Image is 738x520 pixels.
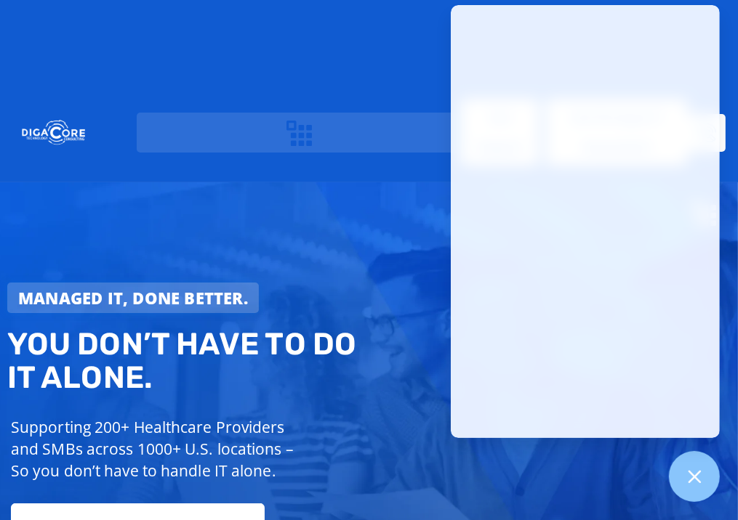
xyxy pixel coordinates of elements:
[280,113,318,153] div: Menu Toggle
[451,5,720,438] iframe: Chatgenie Messenger
[7,283,259,313] a: Managed IT, done better.
[22,119,85,147] img: DigaCore Technology Consulting
[7,328,375,394] h2: You don’t have to do IT alone.
[11,416,309,482] p: Supporting 200+ Healthcare Providers and SMBs across 1000+ U.S. locations – So you don’t have to ...
[18,287,248,309] strong: Managed IT, done better.
[115,180,262,243] img: DigaCore Technology Consulting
